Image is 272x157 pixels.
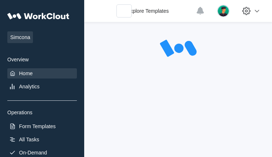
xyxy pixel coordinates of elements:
div: Explore Templates [127,8,169,14]
a: All Tasks [7,134,77,145]
div: Analytics [19,84,40,89]
div: All Tasks [19,137,39,142]
img: user.png [217,5,230,17]
input: Search WorkClout [116,4,132,18]
div: Home [19,70,33,76]
div: Overview [7,57,77,62]
span: Simcona [7,31,33,43]
a: Home [7,68,77,78]
a: Analytics [7,81,77,92]
div: Form Templates [19,123,56,129]
div: On-Demand [19,150,47,156]
a: Explore Templates [115,7,192,15]
div: Operations [7,110,77,115]
a: Form Templates [7,121,77,131]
